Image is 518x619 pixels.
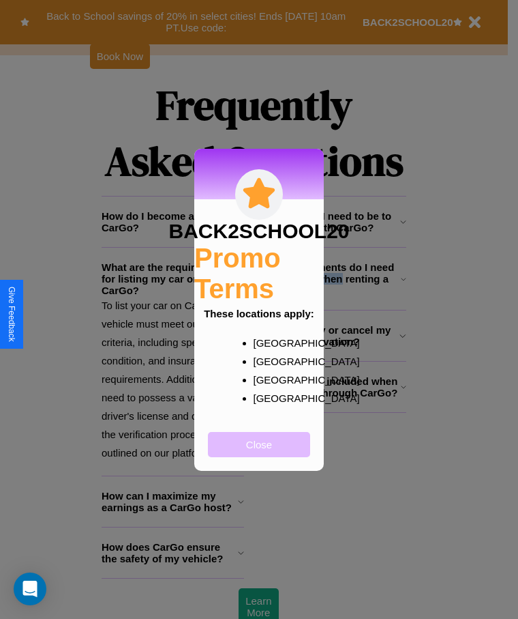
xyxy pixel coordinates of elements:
p: [GEOGRAPHIC_DATA] [254,389,292,407]
div: Open Intercom Messenger [14,573,46,605]
p: [GEOGRAPHIC_DATA] [254,352,292,371]
p: [GEOGRAPHIC_DATA] [254,334,292,352]
p: [GEOGRAPHIC_DATA] [254,371,292,389]
button: Close [208,432,310,457]
div: Give Feedback [7,287,16,342]
b: These locations apply: [204,308,314,319]
h3: BACK2SCHOOL20 [168,220,349,243]
h2: Promo Terms [194,243,324,304]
